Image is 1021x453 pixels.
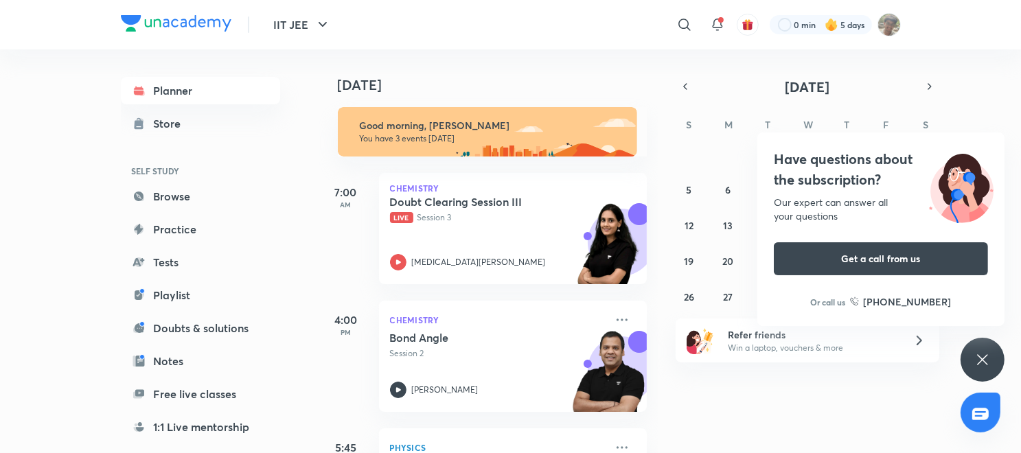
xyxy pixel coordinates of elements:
[844,118,849,131] abbr: Thursday
[121,77,280,104] a: Planner
[678,214,700,236] button: October 12, 2025
[678,178,700,200] button: October 5, 2025
[883,118,888,131] abbr: Friday
[390,212,413,223] span: Live
[121,159,280,183] h6: SELF STUDY
[718,250,739,272] button: October 20, 2025
[686,183,691,196] abbr: October 5, 2025
[121,347,280,375] a: Notes
[864,294,952,309] h6: [PHONE_NUMBER]
[338,107,637,156] img: morning
[121,413,280,441] a: 1:1 Live mentorship
[723,255,734,268] abbr: October 20, 2025
[684,255,693,268] abbr: October 19, 2025
[774,149,988,190] h4: Have questions about the subscription?
[718,214,739,236] button: October 13, 2025
[390,211,606,224] p: Session 3
[774,242,988,275] button: Get a call from us
[412,384,479,396] p: [PERSON_NAME]
[319,328,374,336] p: PM
[154,115,190,132] div: Store
[684,290,694,303] abbr: October 26, 2025
[923,118,928,131] abbr: Saturday
[390,312,606,328] p: Chemistry
[360,119,625,132] h6: Good morning, [PERSON_NAME]
[785,78,829,96] span: [DATE]
[774,196,988,223] div: Our expert can answer all your questions
[918,149,1005,223] img: ttu_illustration_new.svg
[266,11,339,38] button: IIT JEE
[811,296,846,308] p: Or call us
[121,15,231,32] img: Company Logo
[412,256,546,268] p: [MEDICAL_DATA][PERSON_NAME]
[850,294,952,309] a: [PHONE_NUMBER]
[360,133,625,144] p: You have 3 events [DATE]
[678,250,700,272] button: October 19, 2025
[121,183,280,210] a: Browse
[121,248,280,276] a: Tests
[726,183,731,196] abbr: October 6, 2025
[725,118,733,131] abbr: Monday
[678,286,700,307] button: October 26, 2025
[718,178,739,200] button: October 6, 2025
[121,15,231,35] a: Company Logo
[319,200,374,209] p: AM
[728,327,897,342] h6: Refer friends
[724,290,733,303] abbr: October 27, 2025
[737,14,759,36] button: avatar
[742,19,754,31] img: avatar
[121,314,280,342] a: Doubts & solutions
[390,331,561,345] h5: Bond Angle
[686,118,691,131] abbr: Sunday
[765,118,770,131] abbr: Tuesday
[728,342,897,354] p: Win a laptop, vouchers & more
[121,380,280,408] a: Free live classes
[571,331,647,426] img: unacademy
[390,195,561,209] h5: Doubt Clearing Session III
[390,184,636,192] p: Chemistry
[319,312,374,328] h5: 4:00
[724,219,733,232] abbr: October 13, 2025
[695,77,920,96] button: [DATE]
[338,77,661,93] h4: [DATE]
[319,184,374,200] h5: 7:00
[121,110,280,137] a: Store
[718,286,739,307] button: October 27, 2025
[877,13,901,36] img: Shashwat Mathur
[571,203,647,298] img: unacademy
[121,281,280,309] a: Playlist
[390,347,606,360] p: Session 2
[687,327,714,354] img: referral
[121,216,280,243] a: Practice
[825,18,838,32] img: streak
[685,219,693,232] abbr: October 12, 2025
[803,118,813,131] abbr: Wednesday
